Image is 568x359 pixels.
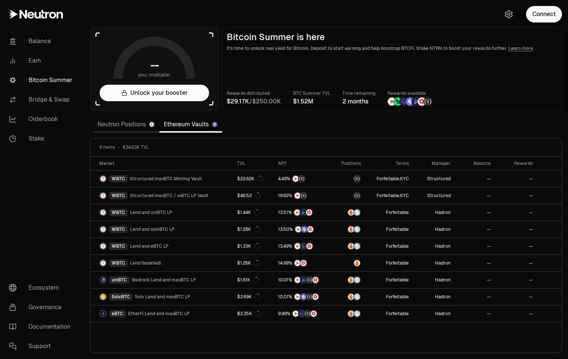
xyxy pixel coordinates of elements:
div: $1.61K [237,277,259,283]
h1: -- [150,59,159,71]
button: Forfeitable [377,176,399,182]
button: Unlock your booster [100,85,209,101]
img: Mars Fragments [418,97,426,106]
a: NTRNBedrock DiamondsMars Fragments [274,204,332,221]
div: WBTC [109,209,128,216]
img: eBTC Logo [100,311,106,317]
button: NTRNBedrock DiamondsMars Fragments [278,209,327,216]
p: It's time to unlock real yield for Bitcoin. Deposit to start earning and help boostrap BTCFi. Sta... [227,45,557,52]
img: NTRN [388,97,396,106]
a: WBTC LogoWBTCStructured maxBTC / wBTC LP Vault [90,187,233,204]
img: Mars Fragments [307,226,313,232]
span: Lend and solvBTC LP [130,226,175,232]
a: AmberSupervault [332,238,365,254]
a: Hadron [413,238,456,254]
a: Forfeitable [365,221,413,238]
div: $1.26K [237,260,260,266]
button: maxBTC [336,175,360,182]
div: WBTC [109,175,128,182]
a: Forfeitable [365,255,413,271]
span: Lend and eBTC LP [130,243,169,249]
a: Ecosystem [3,278,81,298]
button: AmberSupervault [336,293,360,301]
a: maxBTC [332,187,365,204]
button: Forfeitable [377,193,399,199]
a: WBTC LogoWBTCLend and uniBTC LP [90,204,233,221]
button: Amber [336,259,360,267]
img: Solv Points [301,226,307,232]
button: Forfeitable [386,294,409,300]
button: NTRNStructured Points [278,175,327,182]
a: -- [455,238,495,254]
div: WBTC [109,259,128,267]
div: SolvBTC [109,293,133,301]
div: / [227,97,281,106]
button: KYC [400,193,409,199]
button: Forfeitable [386,209,409,215]
button: NTRNMars Fragments [278,259,327,267]
img: EtherFi Points [300,243,306,249]
img: Supervault [354,209,360,215]
a: $22.62K [233,171,274,187]
div: eBTC [109,310,126,317]
a: Forfeitable [365,272,413,288]
button: KYC [400,176,409,182]
img: Supervault [354,243,360,249]
a: $1.28K [233,221,274,238]
span: 9 items [99,144,115,150]
a: Forfeitable [365,289,413,305]
img: NTRN [294,277,300,283]
a: Balance [3,31,81,51]
a: -- [495,289,537,305]
a: -- [455,255,495,271]
button: AmberSupervault [336,276,360,284]
img: Amber [348,294,354,300]
div: Terms [370,160,409,166]
div: Positions [336,160,360,166]
div: Rewards [500,160,533,166]
a: Forfeitable [365,305,413,322]
button: AmberSupervault [336,310,360,317]
a: Bitcoin Summer [3,70,81,90]
img: NTRN [293,311,299,317]
a: Amber [332,255,365,271]
div: APY [278,160,327,166]
div: uniBTC [109,276,130,284]
a: NTRNSolv PointsMars Fragments [274,221,332,238]
a: Governance [3,298,81,317]
a: -- [495,238,537,254]
img: EtherFi Points [400,97,408,106]
a: -- [495,204,537,221]
a: Hadron [413,305,456,322]
img: Amber [348,226,354,232]
a: $1.26K [233,255,274,271]
span: Structured maxBTC Minting Vault [130,176,202,182]
button: NTRNSolv PointsStructured PointsMars Fragments [278,293,327,301]
a: Structured [413,171,456,187]
a: -- [495,305,537,322]
a: AmberSupervault [332,289,365,305]
a: $2.69K [233,289,274,305]
a: NTRNBedrock DiamondsStructured PointsMars Fragments [274,272,332,288]
button: NTRNStructured Points [278,192,327,199]
img: maxBTC [354,193,360,199]
span: Lend and uniBTC LP [130,209,172,215]
img: uniBTC Logo [100,277,106,283]
button: Forfeitable [386,260,409,266]
a: NTRNEtherFi PointsStructured PointsMars Fragments [274,305,332,322]
a: $2.35K [233,305,274,322]
div: $2.35K [237,311,261,317]
img: Mars Fragments [306,243,312,249]
a: -- [455,272,495,288]
a: Stake [3,129,81,148]
button: AmberSupervault [336,242,360,250]
a: Documentation [3,317,81,337]
h2: Bitcoin Summer is here [227,32,557,42]
a: -- [455,171,495,187]
div: Balance [460,160,491,166]
a: WBTC LogoWBTCLend and solvBTC LP [90,221,233,238]
a: $1.44K [233,204,274,221]
div: $22.62K [237,176,263,182]
img: Structured Points [306,294,312,300]
img: Lombard Lux [394,97,402,106]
